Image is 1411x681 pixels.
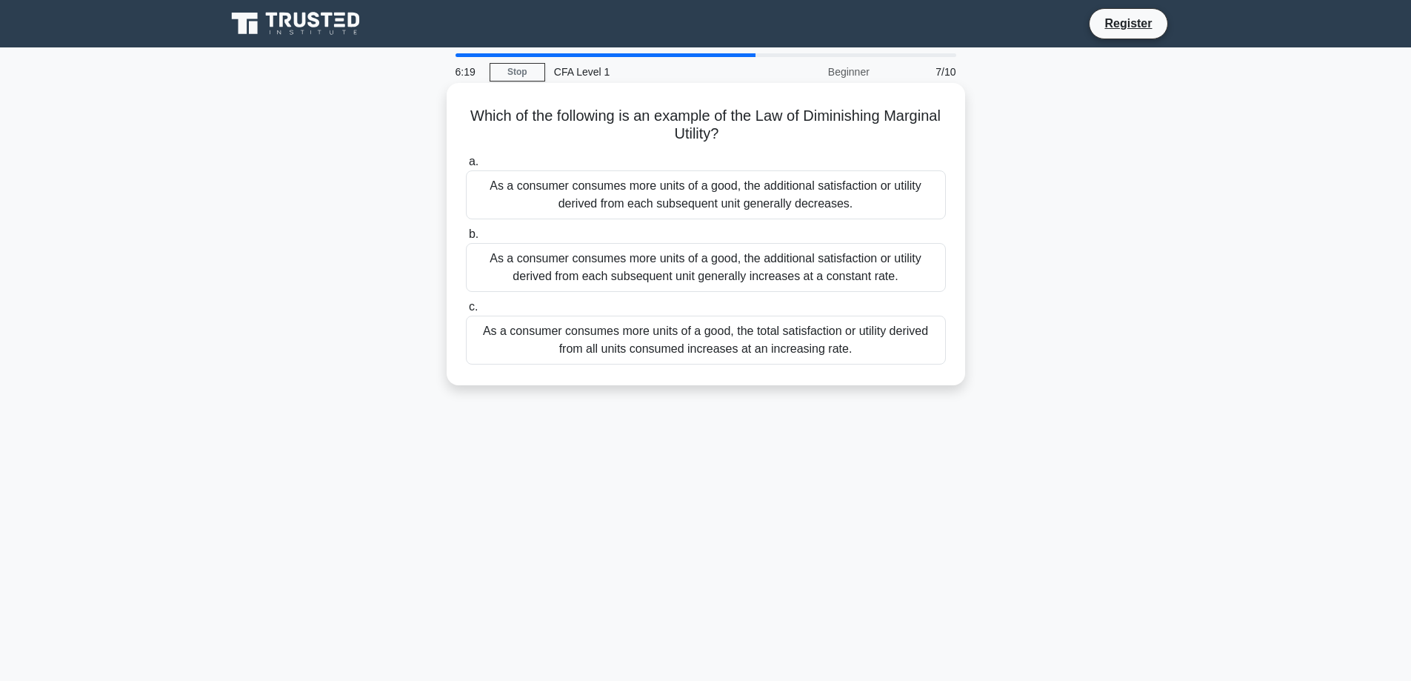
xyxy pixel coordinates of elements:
span: b. [469,227,478,240]
span: a. [469,155,478,167]
a: Stop [490,63,545,82]
div: Beginner [749,57,878,87]
span: c. [469,300,478,313]
div: 7/10 [878,57,965,87]
div: As a consumer consumes more units of a good, the total satisfaction or utility derived from all u... [466,316,946,365]
div: 6:19 [447,57,490,87]
h5: Which of the following is an example of the Law of Diminishing Marginal Utility? [464,107,947,144]
div: As a consumer consumes more units of a good, the additional satisfaction or utility derived from ... [466,170,946,219]
div: As a consumer consumes more units of a good, the additional satisfaction or utility derived from ... [466,243,946,292]
div: CFA Level 1 [545,57,749,87]
a: Register [1095,14,1161,33]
